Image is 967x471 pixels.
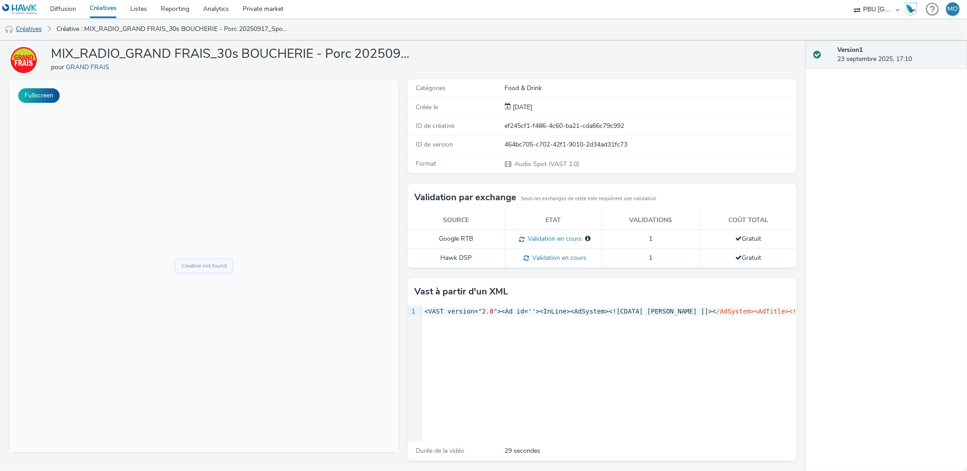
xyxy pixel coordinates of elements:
td: Google RTB [407,230,505,249]
span: ID de version [416,140,453,149]
span: Durée de la vidéo [416,446,464,455]
h3: Validation par exchange [414,191,516,204]
div: 1 [407,307,417,316]
span: "2.0" [478,308,497,315]
div: Food & Drink [505,84,796,93]
a: Créative : MIX_RADIO_GRAND FRAIS_30s BOUCHERIE - Porc 20250917_Spotify [52,18,294,40]
img: Hawk Academy [904,2,918,16]
span: /AdSystem><AdTitle><![CDATA[ Test_Hawk ]]></ [716,308,885,315]
span: [DATE] [511,103,533,111]
div: 23 septembre 2025, 17:10 [838,46,960,64]
strong: Version 1 [838,46,863,54]
span: Créée le [416,103,438,111]
a: GRAND FRAIS [66,63,113,71]
small: Seuls les exchanges de cette liste requièrent une validation [521,195,656,203]
span: '' [528,308,536,315]
a: Hawk Academy [904,2,921,16]
h3: Vast à partir d'un XML [414,285,508,299]
span: 29 secondes [505,446,541,456]
div: Creative not found. [173,182,219,191]
span: Format [416,159,436,168]
span: Catégories [416,84,446,92]
td: Hawk DSP [407,249,505,268]
div: ef245cf1-f486-4c60-ba21-cda66c79c992 [505,122,796,131]
span: ID de créative [416,122,454,130]
span: Gratuit [735,234,761,243]
span: pour [51,63,66,71]
img: undefined Logo [2,4,37,15]
div: Création 23 septembre 2025, 17:10 [511,103,533,112]
span: Validation en cours [525,234,582,243]
div: 464bc705-c702-42f1-9010-2d34ad31fc73 [505,140,796,149]
img: GRAND FRAIS [10,47,37,73]
span: Validation en cours [529,253,586,262]
div: MO [948,2,958,16]
a: GRAND FRAIS [9,56,42,64]
th: Coût total [699,211,797,230]
th: Etat [505,211,602,230]
th: Validations [602,211,700,230]
span: Gratuit [735,253,761,262]
h1: MIX_RADIO_GRAND FRAIS_30s BOUCHERIE - Porc 20250917_Spotify [51,46,415,63]
span: 1 [649,253,652,262]
th: Source [407,211,505,230]
img: audio [5,25,14,34]
span: Audio Spot (VAST 2.0) [514,160,580,168]
button: Fullscreen [18,88,60,103]
span: 1 [649,234,652,243]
